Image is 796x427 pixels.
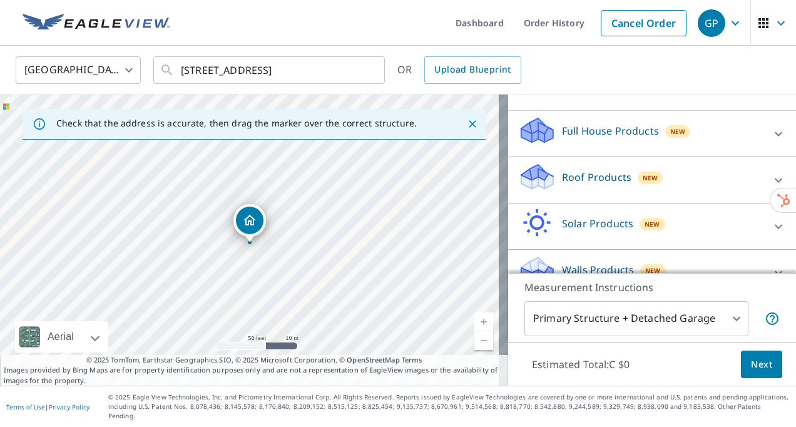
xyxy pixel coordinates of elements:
[522,351,640,378] p: Estimated Total: C $0
[464,116,481,132] button: Close
[524,280,780,295] p: Measurement Instructions
[15,321,108,352] div: Aerial
[765,311,780,326] span: Your report will include the primary structure and a detached garage if one exists.
[6,403,45,411] a: Terms of Use
[397,56,521,84] div: OR
[562,216,633,231] p: Solar Products
[562,123,659,138] p: Full House Products
[518,255,786,291] div: Walls ProductsNew
[670,126,686,136] span: New
[181,53,359,88] input: Search by address or latitude-longitude
[562,170,631,185] p: Roof Products
[402,355,422,364] a: Terms
[424,56,521,84] a: Upload Blueprint
[233,204,266,243] div: Dropped pin, building 1, Residential property, 4570 HOWIE RD N COWICHAN VALLEY BC V9L6N2
[56,118,417,129] p: Check that the address is accurate, then drag the marker over the correct structure.
[347,355,399,364] a: OpenStreetMap
[741,351,782,379] button: Next
[645,265,661,275] span: New
[643,173,658,183] span: New
[44,321,78,352] div: Aerial
[16,53,141,88] div: [GEOGRAPHIC_DATA]
[645,219,660,229] span: New
[751,357,772,373] span: Next
[86,355,422,366] span: © 2025 TomTom, Earthstar Geographics SIO, © 2025 Microsoft Corporation, ©
[524,301,748,336] div: Primary Structure + Detached Garage
[23,14,170,33] img: EV Logo
[474,331,493,350] a: Current Level 19, Zoom Out
[518,116,786,152] div: Full House ProductsNew
[474,312,493,331] a: Current Level 19, Zoom In
[518,208,786,244] div: Solar ProductsNew
[518,162,786,198] div: Roof ProductsNew
[108,393,790,421] p: © 2025 Eagle View Technologies, Inc. and Pictometry International Corp. All Rights Reserved. Repo...
[434,62,511,78] span: Upload Blueprint
[562,262,634,277] p: Walls Products
[6,403,89,411] p: |
[601,10,686,36] a: Cancel Order
[49,403,89,411] a: Privacy Policy
[698,9,725,37] div: GP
